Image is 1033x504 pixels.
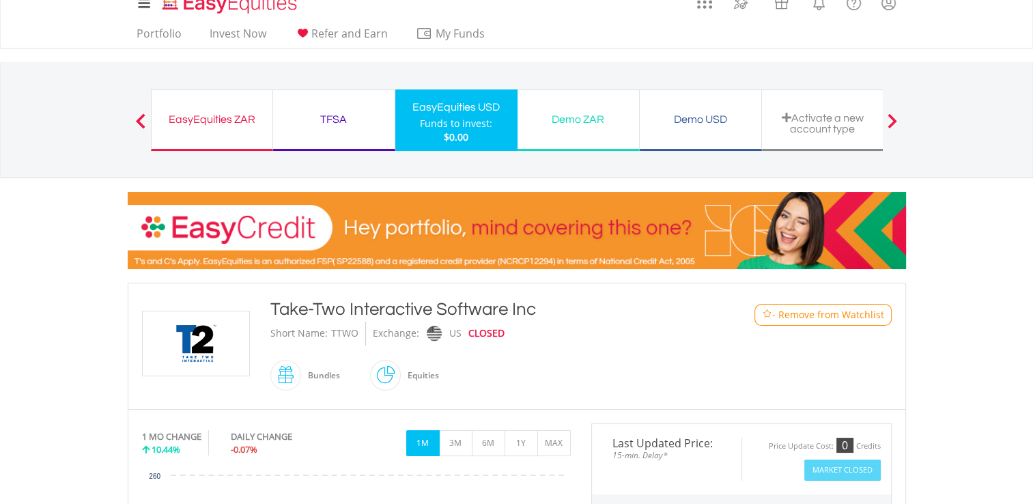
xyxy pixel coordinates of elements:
[836,438,853,453] div: 0
[804,460,881,481] button: Market Closed
[281,110,386,129] div: TFSA
[439,430,472,456] button: 3M
[416,25,505,42] span: My Funds
[754,304,892,326] button: Watchlist - Remove from Watchlist
[131,27,187,48] a: Portfolio
[856,441,881,451] div: Credits
[270,297,699,322] div: Take-Two Interactive Software Inc
[602,449,731,462] span: 15-min. Delay*
[231,443,257,456] span: -0.07%
[602,438,731,449] span: Last Updated Price:
[311,26,388,41] span: Refer and Earn
[444,130,468,143] span: $0.00
[160,110,264,129] div: EasyEquities ZAR
[270,322,328,346] div: Short Name:
[231,430,338,443] div: DAILY CHANGE
[149,473,160,480] text: 260
[468,322,505,346] div: CLOSED
[406,430,440,456] button: 1M
[526,110,631,129] div: Demo ZAR
[331,322,358,346] div: TTWO
[769,441,834,451] div: Price Update Cost:
[152,443,180,456] span: 10.44%
[373,322,419,346] div: Exchange:
[142,430,201,443] div: 1 MO CHANGE
[301,359,340,392] div: Bundles
[449,322,462,346] div: US
[426,326,441,341] img: nasdaq.png
[505,430,538,456] button: 1Y
[772,308,884,322] span: - Remove from Watchlist
[762,309,772,320] img: Watchlist
[401,359,439,392] div: Equities
[420,117,492,130] div: Funds to invest:
[289,27,393,48] a: Refer and Earn
[204,27,272,48] a: Invest Now
[537,430,571,456] button: MAX
[404,98,509,117] div: EasyEquities USD
[770,112,875,135] div: Activate a new account type
[128,192,906,269] img: EasyCredit Promotion Banner
[145,311,247,376] img: EQU.US.TTWO.png
[472,430,505,456] button: 6M
[648,110,753,129] div: Demo USD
